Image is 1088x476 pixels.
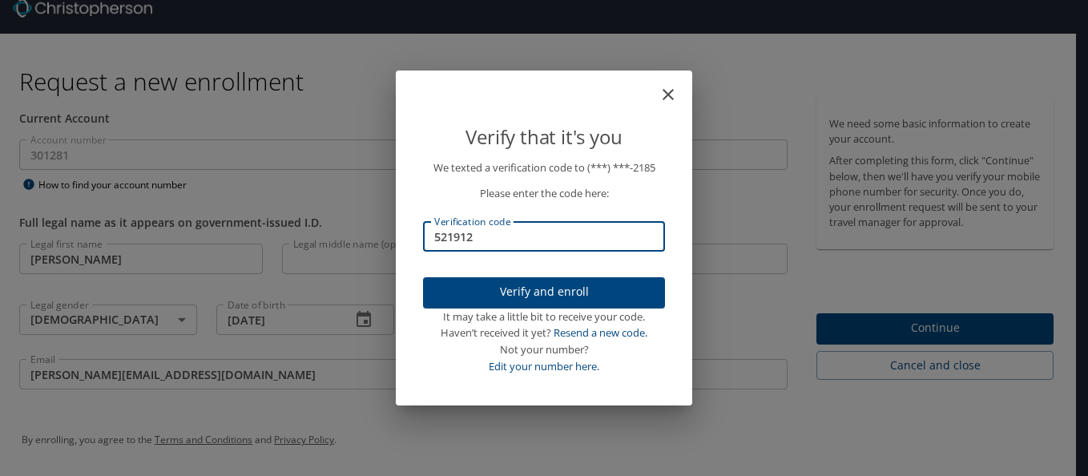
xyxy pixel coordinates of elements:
div: It may take a little bit to receive your code. [423,309,665,325]
span: Verify and enroll [436,282,652,302]
a: Edit your number here. [489,359,599,373]
p: Verify that it's you [423,122,665,152]
div: Not your number? [423,341,665,358]
button: Verify and enroll [423,277,665,309]
p: Please enter the code here: [423,185,665,202]
div: Haven’t received it yet? [423,325,665,341]
a: Resend a new code. [554,325,647,340]
p: We texted a verification code to (***) ***- 2185 [423,159,665,176]
button: close [667,77,686,96]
